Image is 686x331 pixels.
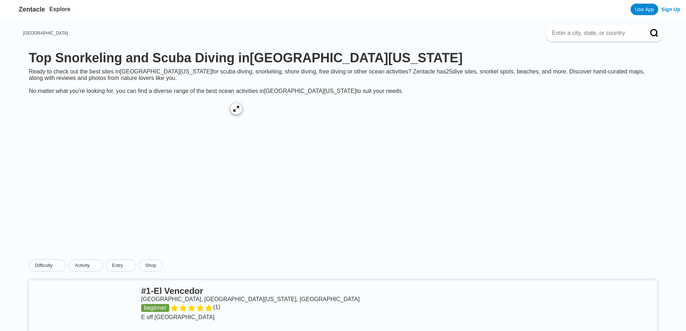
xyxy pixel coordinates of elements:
[23,94,251,215] a: Baja California Sur dive site map
[6,4,45,15] a: Zentacle logoZentacle
[54,263,60,268] img: dropdown caret
[29,259,69,272] button: Difficultydropdown caret
[551,30,640,37] input: Enter a city, state, or country
[23,68,663,94] div: Ready to check out the best sites in [GEOGRAPHIC_DATA][US_STATE] for scuba diving, snorkeling, sh...
[124,263,130,268] img: dropdown caret
[19,6,45,13] span: Zentacle
[139,259,162,272] a: Shop
[112,263,123,268] span: Entry
[169,221,518,254] iframe: Advertisement
[631,4,658,15] a: Use App
[49,6,71,12] a: Explore
[29,50,657,66] h1: Top Snorkeling and Scuba Diving in [GEOGRAPHIC_DATA][US_STATE]
[75,263,90,268] span: Activity
[91,263,97,268] img: dropdown caret
[6,4,17,15] img: Zentacle logo
[29,100,245,208] img: Baja California Sur dive site map
[69,259,106,272] button: Activitydropdown caret
[23,31,68,36] a: [GEOGRAPHIC_DATA]
[106,259,139,272] button: Entrydropdown caret
[35,263,53,268] span: Difficulty
[661,6,680,12] a: Sign Up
